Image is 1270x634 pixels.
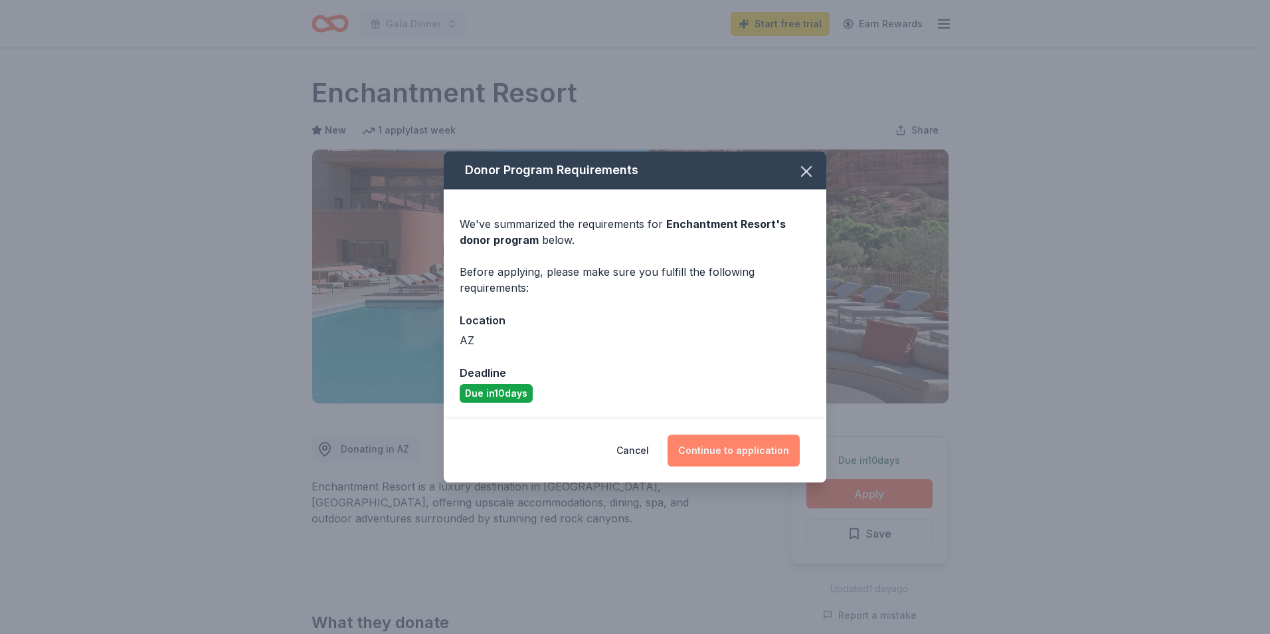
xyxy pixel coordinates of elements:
[460,332,810,348] div: AZ
[616,435,649,467] button: Cancel
[460,216,810,248] div: We've summarized the requirements for below.
[460,264,810,296] div: Before applying, please make sure you fulfill the following requirements:
[460,384,533,403] div: Due in 10 days
[460,364,810,381] div: Deadline
[460,312,810,329] div: Location
[668,435,800,467] button: Continue to application
[444,152,826,189] div: Donor Program Requirements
